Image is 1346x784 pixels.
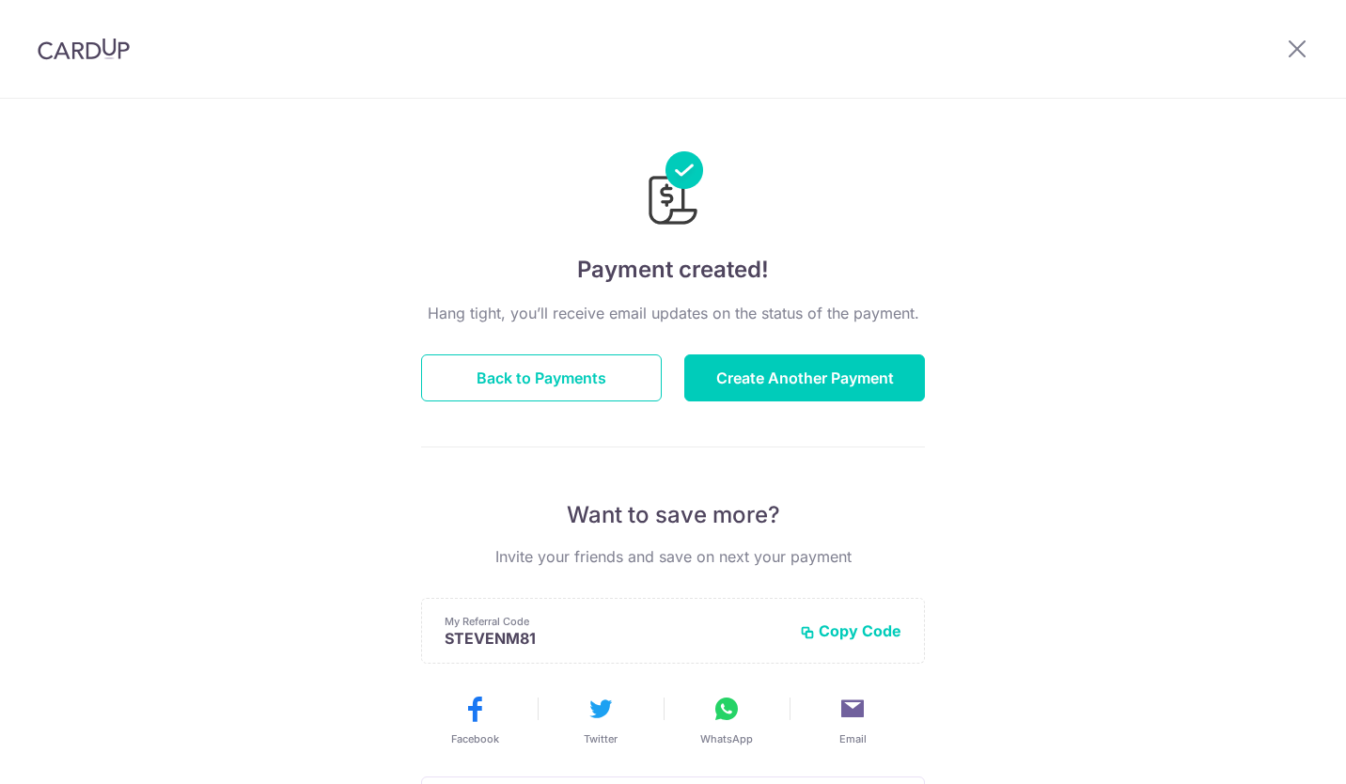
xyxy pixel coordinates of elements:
[584,731,618,746] span: Twitter
[643,151,703,230] img: Payments
[545,694,656,746] button: Twitter
[671,694,782,746] button: WhatsApp
[839,731,867,746] span: Email
[445,614,785,629] p: My Referral Code
[684,354,925,401] button: Create Another Payment
[421,253,925,287] h4: Payment created!
[421,545,925,568] p: Invite your friends and save on next your payment
[419,694,530,746] button: Facebook
[451,731,499,746] span: Facebook
[421,500,925,530] p: Want to save more?
[421,302,925,324] p: Hang tight, you’ll receive email updates on the status of the payment.
[445,629,785,648] p: STEVENM81
[38,38,130,60] img: CardUp
[700,731,753,746] span: WhatsApp
[800,621,901,640] button: Copy Code
[421,354,662,401] button: Back to Payments
[797,694,908,746] button: Email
